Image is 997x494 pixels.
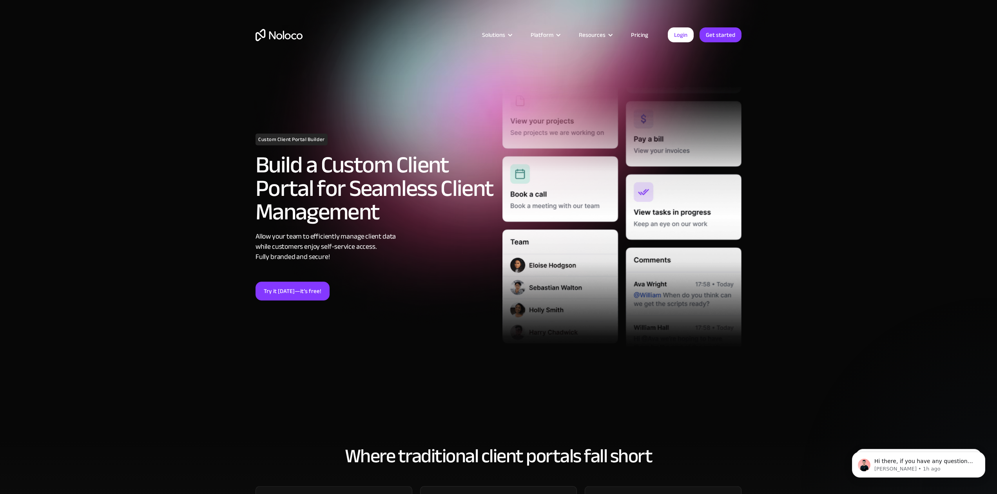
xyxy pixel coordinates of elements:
[256,29,303,41] a: home
[569,30,621,40] div: Resources
[700,27,741,42] a: Get started
[482,30,505,40] div: Solutions
[256,282,330,300] a: Try it [DATE]—it’s free!
[531,30,553,40] div: Platform
[256,153,495,224] h2: Build a Custom Client Portal for Seamless Client Management
[256,134,328,145] h1: Custom Client Portal Builder
[521,30,569,40] div: Platform
[256,445,741,467] h2: Where traditional client portals fall short
[579,30,605,40] div: Resources
[668,27,694,42] a: Login
[621,30,658,40] a: Pricing
[840,435,997,490] iframe: Intercom notifications message
[472,30,521,40] div: Solutions
[256,232,495,262] div: Allow your team to efficiently manage client data while customers enjoy self-service access. Full...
